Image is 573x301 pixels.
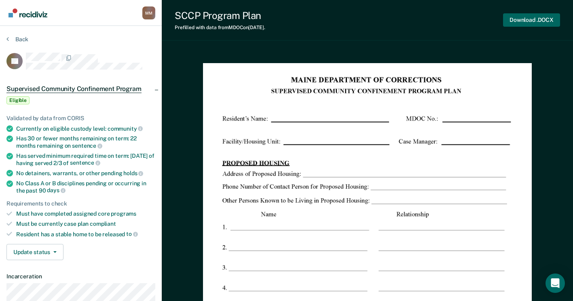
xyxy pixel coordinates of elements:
[6,96,30,104] span: Eligible
[16,231,155,238] div: Resident has a stable home to be released
[8,8,47,17] img: Recidiviz
[6,115,155,122] div: Validated by data from CORIS
[72,142,102,149] span: sentence
[6,36,28,43] button: Back
[16,220,155,227] div: Must be currently case plan
[503,13,560,27] button: Download .DOCX
[16,170,155,177] div: No detainers, warrants, or other pending
[47,187,65,193] span: days
[108,125,143,132] span: community
[142,6,155,19] button: Profile dropdown button
[16,125,155,132] div: Currently on eligible custody level:
[70,159,100,166] span: sentence
[6,85,142,93] span: Supervised Community Confinement Program
[111,210,136,217] span: programs
[123,170,143,176] span: holds
[16,180,155,194] div: No Class A or B disciplines pending or occurring in the past 90
[6,273,155,280] dt: Incarceration
[16,153,155,166] div: Has served minimum required time on term: [DATE] of having served 2/3 of
[16,135,155,149] div: Has 30 or fewer months remaining on term: 22 months remaining on
[90,220,116,227] span: compliant
[175,25,265,30] div: Prefilled with data from MDOC on [DATE] .
[6,244,63,260] button: Update status
[175,10,265,21] div: SCCP Program Plan
[142,6,155,19] div: M M
[6,200,155,207] div: Requirements to check
[16,210,155,217] div: Must have completed assigned core
[546,273,565,293] div: Open Intercom Messenger
[126,231,138,237] span: to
